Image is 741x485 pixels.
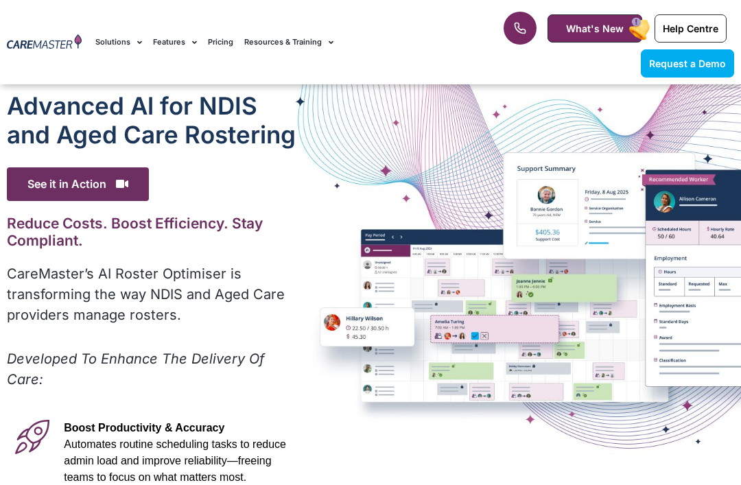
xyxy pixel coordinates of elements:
[641,49,734,78] a: Request a Demo
[7,167,149,201] span: See it in Action
[663,23,718,34] span: Help Centre
[64,422,224,434] span: Boost Productivity & Accuracy
[655,14,727,43] a: Help Centre
[566,23,624,34] span: What's New
[548,14,642,43] a: What's New
[208,19,233,65] a: Pricing
[64,438,286,483] span: Automates routine scheduling tasks to reduce admin load and improve reliability—freeing teams to ...
[7,215,297,249] h2: Reduce Costs. Boost Efficiency. Stay Compliant.
[7,34,82,51] img: CareMaster Logo
[153,19,197,65] a: Features
[95,19,142,65] a: Solutions
[95,19,472,65] nav: Menu
[244,19,333,65] a: Resources & Training
[7,351,264,388] em: Developed To Enhance The Delivery Of Care:
[649,58,726,69] span: Request a Demo
[7,91,297,149] h1: Advanced Al for NDIS and Aged Care Rostering
[7,263,297,325] p: CareMaster’s AI Roster Optimiser is transforming the way NDIS and Aged Care providers manage rost...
